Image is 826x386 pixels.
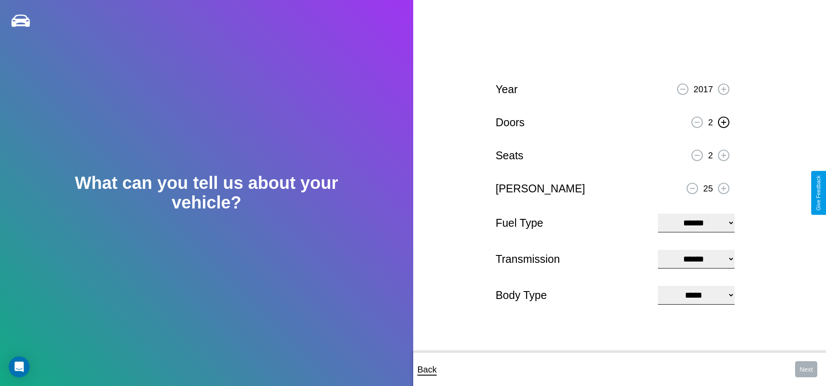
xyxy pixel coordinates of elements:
div: Open Intercom Messenger [9,356,30,377]
p: [PERSON_NAME] [496,179,585,198]
p: 2 [708,114,713,130]
p: Back [418,362,437,377]
p: Seats [496,146,523,165]
button: Next [795,361,817,377]
p: Fuel Type [496,213,649,233]
p: 2 [708,148,713,163]
div: Give Feedback [816,175,822,211]
p: Year [496,80,518,99]
p: Transmission [496,249,649,269]
h2: What can you tell us about your vehicle? [41,173,372,212]
p: Doors [496,113,525,132]
p: 2017 [694,81,713,97]
p: Body Type [496,285,649,305]
p: 25 [703,181,713,196]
